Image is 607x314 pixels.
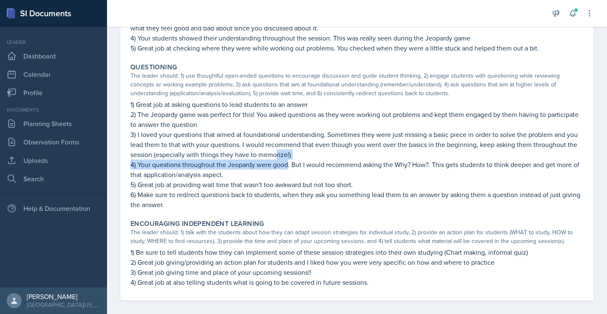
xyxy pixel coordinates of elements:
a: Calendar [3,66,104,83]
p: 3) I loved your questions that aimed at foundational understanding. Sometimes they were just miss... [130,129,584,160]
p: 2) The Jeopardy game was perfect for this! You asked questions as they were working out problems ... [130,109,584,129]
p: 4) Your questions throughout the Jeopardy were good. But I would recommend asking the Why? How?. ... [130,160,584,180]
p: 3) Great job giving time and place of your upcoming sessions!! [130,267,584,277]
a: Dashboard [3,48,104,64]
a: Search [3,170,104,187]
p: 4) Your students showed their understanding throughout the session. This was really seen during t... [130,33,584,43]
div: The leader should: 1) use thoughtful open-ended questions to encourage discussion and guide stude... [130,71,584,98]
label: Questioning [130,63,177,71]
div: Documents [3,106,104,114]
div: The leader should: 1) talk with the students about how they can adapt session strategies for indi... [130,228,584,246]
a: Planning Sheets [3,115,104,132]
div: Leader [3,38,104,46]
div: [PERSON_NAME] [27,292,100,301]
div: [GEOGRAPHIC_DATA][US_STATE] in [GEOGRAPHIC_DATA] [27,301,100,309]
p: 2) Great job giving/providing an action plan for students and I liked how you were very specific ... [130,257,584,267]
p: 6) Make sure to redirect questions back to students, when they ask you something lead them to an ... [130,190,584,210]
div: Help & Documentation [3,200,104,217]
p: 5) Great job at providing wait time that wasn't too awkward but not too short. [130,180,584,190]
a: Profile [3,84,104,101]
a: Uploads [3,152,104,169]
p: 1) Great job at asking questions to lead students to an answer [130,99,584,109]
p: 4) Great job at also telling students what is going to be covered in future sessions. [130,277,584,287]
a: Observation Forms [3,134,104,150]
label: Encouraging Independent Learning [130,220,264,228]
p: 1) Be sure to tell students how they can implement some of these session strategies into their ow... [130,247,584,257]
p: 5) Great job at checking where they were while working out problems. You checked when they were a... [130,43,584,53]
